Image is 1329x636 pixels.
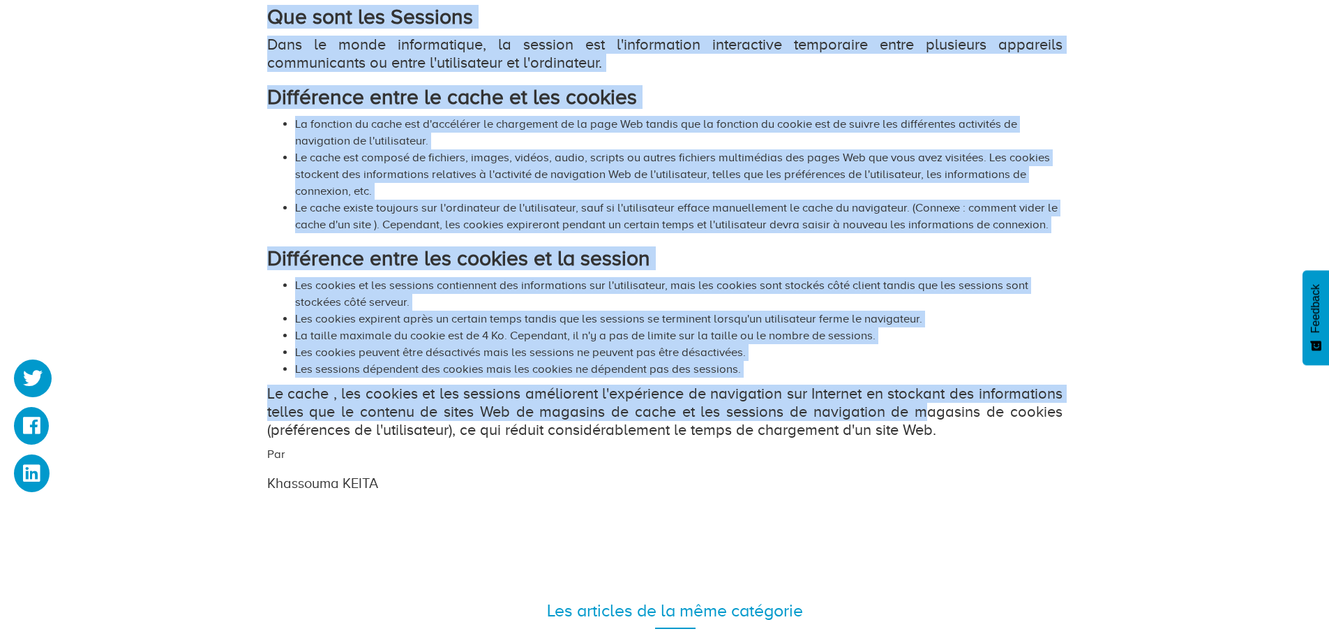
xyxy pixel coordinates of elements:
strong: Différence entre le cache et les cookies [267,85,637,109]
li: Le cache est composé de fichiers, images, vidéos, audio, scripts ou autres fichiers multimédias d... [295,149,1063,200]
strong: Différence entre les cookies et la session [267,246,650,270]
strong: Que sont les Sessions [267,5,473,29]
div: Par [257,446,937,494]
span: Feedback [1309,284,1322,333]
li: La fonction du cache est d'accélérer le chargement de la page Web tandis que la fonction du cooki... [295,116,1063,149]
li: La taille maximale du cookie est de 4 Ko. Cependant, il n'y a pas de limite sur la taille ou le n... [295,327,1063,344]
p: Dans le monde informatique, la session est l'information interactive temporaire entre plusieurs a... [267,36,1063,72]
button: Feedback - Afficher l’enquête [1302,270,1329,365]
iframe: Drift Widget Chat Controller [1259,566,1312,619]
li: Les sessions dépendent des cookies mais les cookies ne dépendent pas des sessions. [295,361,1063,378]
li: Les cookies expirent après un certain temps tandis que les sessions se terminent lorsqu'un utilis... [295,311,1063,327]
div: Les articles de la même catégorie [278,598,1073,623]
p: Le cache , les cookies et les sessions améliorent l'expérience de navigation sur Internet en stoc... [267,385,1063,439]
li: Les cookies et les sessions contiennent des informations sur l'utilisateur, mais les cookies sont... [295,277,1063,311]
li: Les cookies peuvent être désactivés mais les sessions ne peuvent pas être désactivées. [295,344,1063,361]
h3: Khassouma KEITA [267,475,926,491]
li: Le cache existe toujours sur l'ordinateur de l'utilisateur, sauf si l'utilisateur efface manuelle... [295,200,1063,233]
